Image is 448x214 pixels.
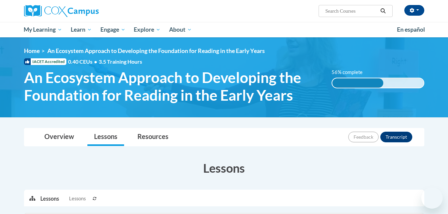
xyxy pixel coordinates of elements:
a: Overview [38,128,81,146]
div: 56% complete [332,78,383,88]
a: About [165,22,196,37]
a: My Learning [20,22,67,37]
a: Learn [66,22,96,37]
button: Account Settings [404,5,424,16]
label: 56% complete [332,69,370,76]
span: Learn [71,26,92,34]
iframe: Button to launch messaging window [421,187,443,209]
span: Lessons [69,195,86,202]
span: An Ecosystem Approach to Developing the Foundation for Reading in the Early Years [24,69,322,104]
span: My Learning [24,26,62,34]
a: Engage [96,22,130,37]
button: Search [378,7,388,15]
img: Cox Campus [24,5,99,17]
a: Home [24,47,40,54]
span: About [169,26,192,34]
a: Explore [129,22,165,37]
div: Main menu [14,22,434,37]
button: Transcript [380,132,412,142]
input: Search Courses [325,7,378,15]
span: 0.40 CEUs [68,58,99,65]
span: Explore [134,26,160,34]
a: Lessons [87,128,124,146]
span: En español [397,26,425,33]
h3: Lessons [24,160,424,176]
a: Resources [131,128,175,146]
a: En español [393,23,429,37]
span: An Ecosystem Approach to Developing the Foundation for Reading in the Early Years [47,47,265,54]
span: Engage [100,26,125,34]
p: Lessons [40,195,59,202]
a: Cox Campus [24,5,151,17]
span: IACET Accredited [24,58,66,65]
span: 3.5 Training Hours [99,58,142,65]
span: • [94,58,97,65]
button: Feedback [348,132,379,142]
